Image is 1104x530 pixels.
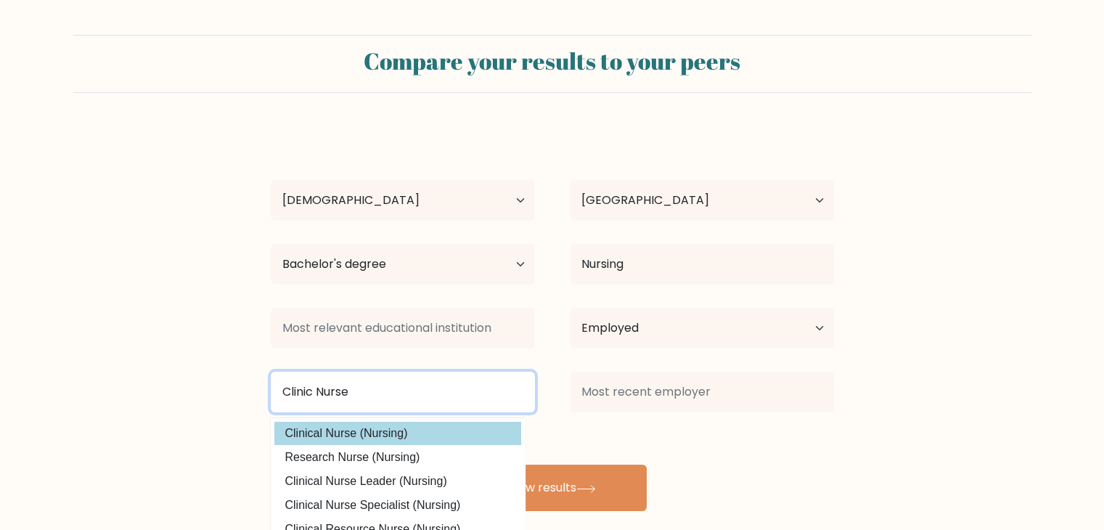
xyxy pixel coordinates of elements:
[458,465,647,511] button: View results
[271,372,535,412] input: Most relevant professional experience
[274,446,521,469] option: Research Nurse (Nursing)
[82,47,1023,75] h2: Compare your results to your peers
[274,470,521,493] option: Clinical Nurse Leader (Nursing)
[570,244,834,285] input: What did you study?
[274,494,521,517] option: Clinical Nurse Specialist (Nursing)
[274,422,521,445] option: Clinical Nurse (Nursing)
[271,308,535,348] input: Most relevant educational institution
[570,372,834,412] input: Most recent employer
